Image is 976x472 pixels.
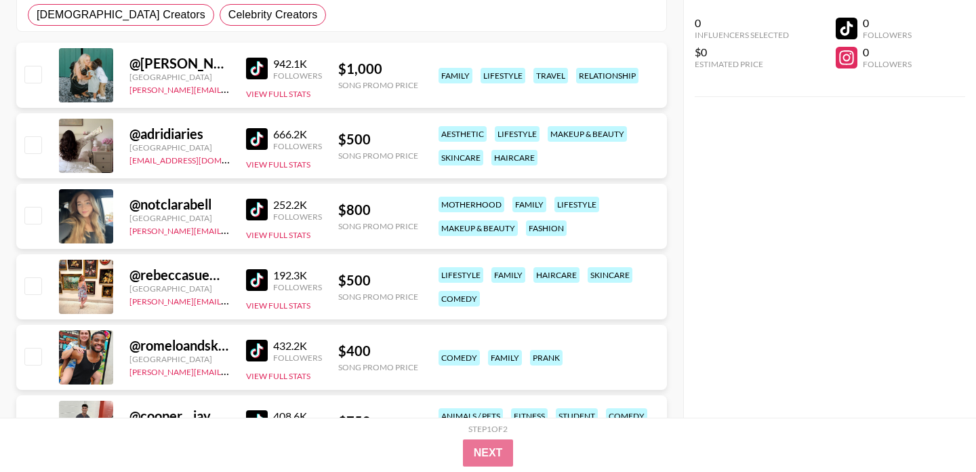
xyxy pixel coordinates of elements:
div: $0 [695,45,789,59]
div: skincare [588,267,632,283]
div: family [491,267,525,283]
div: [GEOGRAPHIC_DATA] [129,72,230,82]
div: @ adridiaries [129,125,230,142]
div: Followers [863,59,912,69]
img: TikTok [246,340,268,361]
div: Song Promo Price [338,80,418,90]
div: motherhood [439,197,504,212]
button: View Full Stats [246,300,310,311]
div: lifestyle [439,267,483,283]
div: makeup & beauty [439,220,518,236]
div: comedy [606,408,647,424]
span: Celebrity Creators [228,7,318,23]
div: [GEOGRAPHIC_DATA] [129,142,230,153]
div: comedy [439,291,480,307]
div: $ 750 [338,413,418,430]
a: [PERSON_NAME][EMAIL_ADDRESS][PERSON_NAME][DOMAIN_NAME] [129,294,394,307]
img: TikTok [246,269,268,291]
div: lifestyle [495,126,540,142]
div: [GEOGRAPHIC_DATA] [129,283,230,294]
div: comedy [439,350,480,366]
button: Next [463,439,514,467]
div: [GEOGRAPHIC_DATA] [129,213,230,223]
div: haircare [491,150,537,165]
a: [PERSON_NAME][EMAIL_ADDRESS][DOMAIN_NAME] [129,364,330,377]
div: Song Promo Price [338,151,418,161]
div: Followers [273,282,322,292]
div: family [512,197,546,212]
div: Step 1 of 2 [468,424,508,434]
img: TikTok [246,58,268,79]
div: Song Promo Price [338,362,418,372]
div: 252.2K [273,198,322,212]
div: Song Promo Price [338,292,418,302]
div: aesthetic [439,126,487,142]
div: fashion [526,220,567,236]
div: animals / pets [439,408,503,424]
div: @ notclarabell [129,196,230,213]
div: $ 800 [338,201,418,218]
img: TikTok [246,128,268,150]
span: [DEMOGRAPHIC_DATA] Creators [37,7,205,23]
div: relationship [576,68,638,83]
div: Followers [273,353,322,363]
div: haircare [533,267,579,283]
div: 666.2K [273,127,322,141]
div: family [439,68,472,83]
div: 408.6K [273,410,322,423]
div: Followers [863,30,912,40]
button: View Full Stats [246,159,310,170]
div: 432.2K [273,339,322,353]
div: 942.1K [273,57,322,71]
a: [PERSON_NAME][EMAIL_ADDRESS][DOMAIN_NAME] [129,82,330,95]
div: Followers [273,141,322,151]
div: Followers [273,212,322,222]
div: prank [530,350,563,366]
button: View Full Stats [246,371,310,381]
div: Estimated Price [695,59,789,69]
div: lifestyle [554,197,599,212]
img: TikTok [246,410,268,432]
div: $ 400 [338,342,418,359]
div: student [556,408,598,424]
div: 192.3K [273,269,322,282]
button: View Full Stats [246,89,310,99]
div: Followers [273,71,322,81]
div: 0 [863,16,912,30]
div: $ 1,000 [338,60,418,77]
div: 0 [863,45,912,59]
div: skincare [439,150,483,165]
div: fitness [511,408,548,424]
div: Influencers Selected [695,30,789,40]
div: @ romeloandskylair [129,337,230,354]
div: $ 500 [338,131,418,148]
img: TikTok [246,199,268,220]
div: 0 [695,16,789,30]
a: [PERSON_NAME][EMAIL_ADDRESS][DOMAIN_NAME] [129,223,330,236]
button: View Full Stats [246,230,310,240]
div: travel [533,68,568,83]
a: [EMAIL_ADDRESS][DOMAIN_NAME] [129,153,266,165]
div: @ [PERSON_NAME].[PERSON_NAME].bell [129,55,230,72]
div: [GEOGRAPHIC_DATA] [129,354,230,364]
div: Song Promo Price [338,221,418,231]
div: @ rebeccasuewatson [129,267,230,283]
div: @ cooper__jay [129,408,230,425]
div: $ 500 [338,272,418,289]
div: family [488,350,522,366]
div: makeup & beauty [548,126,627,142]
div: lifestyle [481,68,525,83]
